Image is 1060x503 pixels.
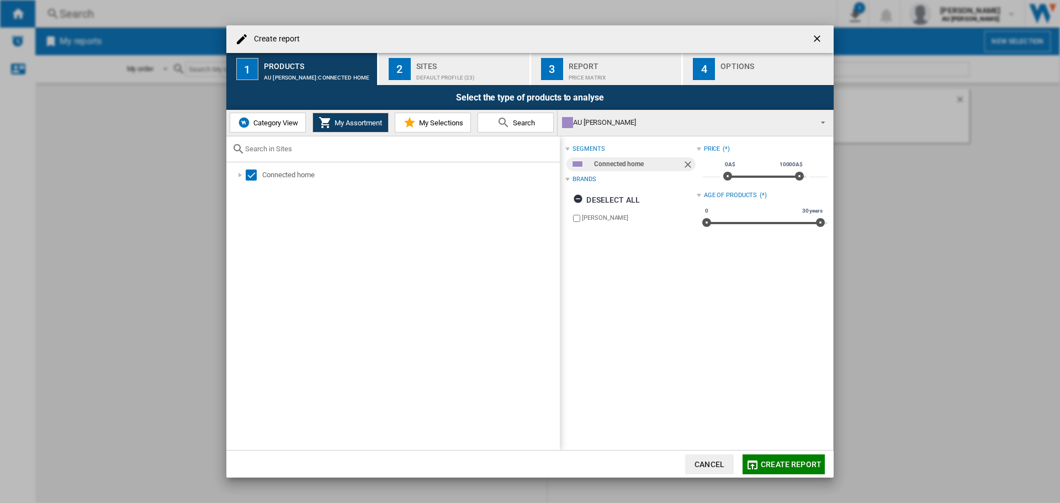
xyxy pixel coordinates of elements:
[416,69,525,81] div: Default profile (23)
[416,119,463,127] span: My Selections
[582,214,696,222] label: [PERSON_NAME]
[531,53,683,85] button: 3 Report Price Matrix
[720,57,829,69] div: Options
[807,28,829,50] button: getI18NText('BUTTONS.CLOSE_DIALOG')
[562,115,811,130] div: AU [PERSON_NAME]
[248,34,300,45] h4: Create report
[226,25,834,478] md-dialog: Create report ...
[236,58,258,80] div: 1
[743,454,825,474] button: Create report
[573,215,580,222] input: brand.name
[332,119,382,127] span: My Assortment
[264,57,373,69] div: Products
[569,69,677,81] div: Price Matrix
[395,113,471,133] button: My Selections
[682,159,696,172] ng-md-icon: Remove
[693,58,715,80] div: 4
[573,190,640,210] div: Deselect all
[237,116,251,129] img: wiser-icon-blue.png
[510,119,535,127] span: Search
[312,113,389,133] button: My Assortment
[723,160,737,169] span: 0A$
[569,57,677,69] div: Report
[379,53,531,85] button: 2 Sites Default profile (23)
[778,160,804,169] span: 10000A$
[704,145,720,153] div: Price
[594,157,682,171] div: Connected home
[246,170,262,181] md-checkbox: Select
[416,57,525,69] div: Sites
[230,113,306,133] button: Category View
[683,53,834,85] button: 4 Options
[761,460,821,469] span: Create report
[704,191,757,200] div: Age of products
[226,53,378,85] button: 1 Products AU [PERSON_NAME]:Connected home
[801,207,824,215] span: 30 years
[226,85,834,110] div: Select the type of products to analyse
[573,175,596,184] div: Brands
[478,113,554,133] button: Search
[541,58,563,80] div: 3
[245,145,554,153] input: Search in Sites
[685,454,734,474] button: Cancel
[389,58,411,80] div: 2
[251,119,298,127] span: Category View
[573,145,605,153] div: segments
[812,33,825,46] ng-md-icon: getI18NText('BUTTONS.CLOSE_DIALOG')
[264,69,373,81] div: AU [PERSON_NAME]:Connected home
[703,207,710,215] span: 0
[570,190,643,210] button: Deselect all
[262,170,558,181] div: Connected home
